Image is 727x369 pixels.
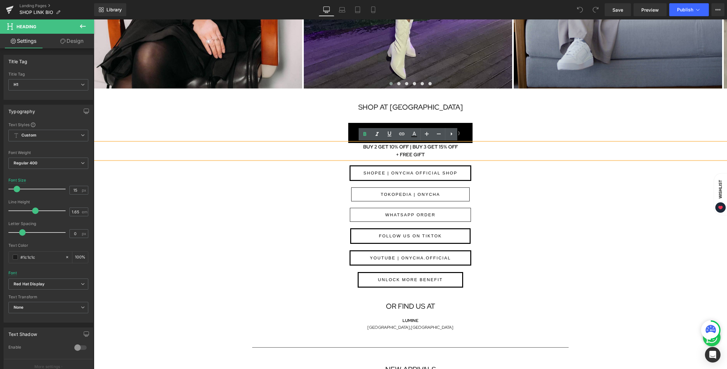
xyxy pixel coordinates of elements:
[589,3,602,16] button: Redo
[276,235,357,242] span: YOUTUBE | ONYCHA.OFFICIAL
[285,213,348,220] span: FOLLOW US ON TIKTOK
[20,254,62,261] input: Color
[14,281,44,287] i: Red Hat Display
[8,178,26,183] div: Font Size
[8,295,88,299] div: Text Transform
[48,34,95,48] a: Design
[612,6,623,13] span: Save
[106,7,122,13] span: Library
[711,3,724,16] button: More
[302,132,331,138] b: + FREE GIFT
[8,221,88,226] div: Letter Spacing
[8,122,88,127] div: Text Styles
[634,3,667,16] a: Preview
[82,232,87,236] span: px
[14,305,24,310] b: None
[270,150,364,157] span: SHOPEE | ONYCHA OFFICIAL SHOP
[573,3,586,16] button: Undo
[19,10,53,15] span: SHOP LINK BIO
[254,103,379,123] a: OFFICIAL WEBSITE (FREE SHIPPING)
[256,209,376,224] a: FOLLOW US ON TIKTOK
[8,200,88,204] div: Line Height
[82,210,87,214] span: em
[317,305,360,311] span: [GEOGRAPHIC_DATA]
[8,243,88,248] div: Text Color
[334,3,350,16] a: Laptop
[669,3,709,16] button: Publish
[14,161,38,165] b: Regular 400
[127,82,507,94] h1: SHOP AT [GEOGRAPHIC_DATA]
[269,124,364,131] b: BUY 2 GET 10% OFF | BUY 3 GET 15% OFF
[256,146,378,161] a: SHOPEE | ONYCHA OFFICIAL SHOP
[705,347,721,363] div: Open Intercom Messenger
[8,271,17,275] div: Font
[19,3,94,8] a: Landing Pages
[8,105,35,114] div: Typography
[256,188,377,202] a: WHATSAPP ORDER
[17,24,36,29] span: Heading
[287,172,346,178] span: TOKOPEDIA | ONYCHA
[309,298,325,304] strong: LUMINE
[82,188,87,192] span: px
[72,252,88,263] div: %
[284,257,349,264] span: UNLOCK MORE BENEFIT
[350,3,365,16] a: Tablet
[8,55,28,64] div: Title Tag
[8,150,88,155] div: Font Weight
[94,3,126,16] a: New Library
[257,168,376,182] a: TOKOPEDIA | ONYCHA
[97,304,536,311] p: [GEOGRAPHIC_DATA],
[319,3,334,16] a: Desktop
[256,231,378,246] a: YOUTUBE | ONYCHA.OFFICIAL
[8,328,37,337] div: Text Shadow
[8,345,68,351] div: Enable
[21,133,36,138] b: Custom
[267,110,367,117] span: OFFICIAL WEBSITE (FREE SHIPPING)
[291,192,342,199] span: WHATSAPP ORDER
[8,72,88,77] div: Title Tag
[365,3,381,16] a: Mobile
[677,7,693,12] span: Publish
[641,6,659,13] span: Preview
[264,253,370,268] a: UNLOCK MORE BENEFIT
[14,82,18,87] b: H1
